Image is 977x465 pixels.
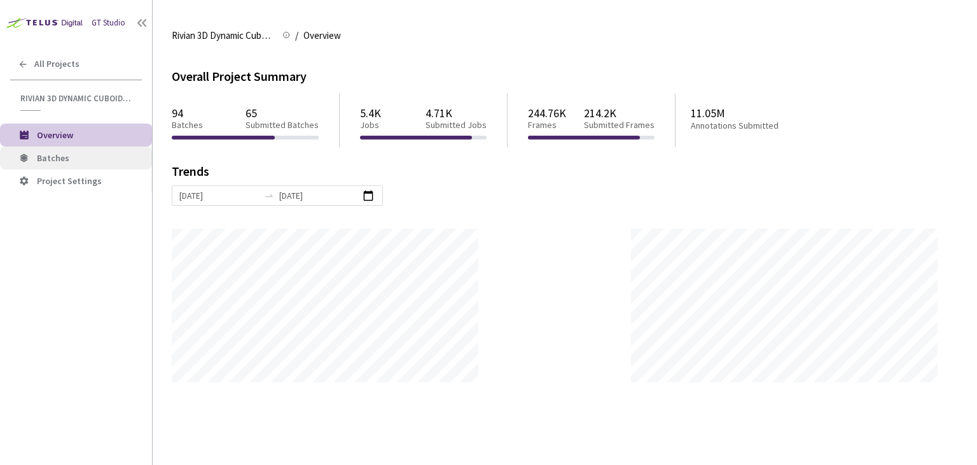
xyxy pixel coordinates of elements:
div: Overall Project Summary [172,66,958,86]
p: Jobs [360,120,381,131]
span: All Projects [34,59,80,69]
input: End date [279,189,359,203]
div: Trends [172,165,940,185]
span: to [264,190,274,201]
span: Rivian 3D Dynamic Cuboids[2024-25] [172,28,275,43]
p: Batches [172,120,203,131]
p: Submitted Frames [584,120,655,131]
span: Batches [37,152,69,164]
p: 5.4K [360,106,381,120]
span: Overview [303,28,341,43]
p: 244.76K [528,106,566,120]
p: 4.71K [426,106,487,120]
p: Submitted Batches [246,120,319,131]
span: Project Settings [37,175,102,187]
p: 214.2K [584,106,655,120]
p: 11.05M [691,106,828,120]
span: swap-right [264,190,274,201]
span: Overview [37,129,73,141]
p: Annotations Submitted [691,120,828,131]
p: Frames [528,120,566,131]
p: 65 [246,106,319,120]
span: Rivian 3D Dynamic Cuboids[2024-25] [20,93,134,104]
li: / [295,28,298,43]
p: 94 [172,106,203,120]
input: Start date [179,189,259,203]
div: GT Studio [92,17,125,29]
p: Submitted Jobs [426,120,487,131]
